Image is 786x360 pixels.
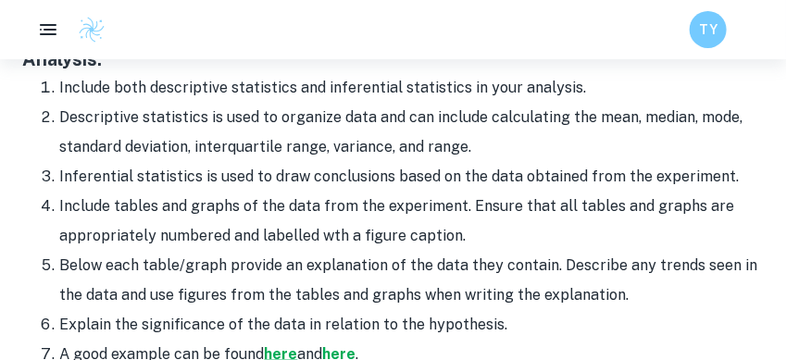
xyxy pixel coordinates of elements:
li: Explain the significance of the data in relation to the hypothesis. [60,310,764,340]
li: Include both descriptive statistics and inferential statistics in your analysis. [60,73,764,103]
a: Clastify logo [67,16,106,43]
h3: Analysis: [23,45,764,73]
li: Descriptive statistics is used to organize data and can include calculating the mean, median, mod... [60,103,764,162]
li: Below each table/graph provide an explanation of the data they contain. Describe any trends seen ... [60,251,764,310]
img: Clastify logo [78,16,106,43]
button: TY [690,11,727,48]
li: Inferential statistics is used to draw conclusions based on the data obtained from the experiment. [60,162,764,192]
h6: TY [698,19,719,40]
li: Include tables and graphs of the data from the experiment. Ensure that all tables and graphs are ... [60,192,764,251]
